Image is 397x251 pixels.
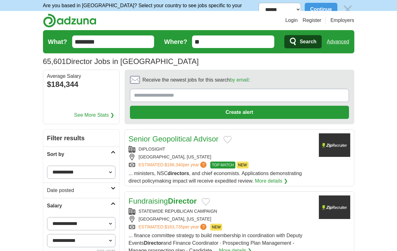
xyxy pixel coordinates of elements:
img: Company logo [319,133,350,157]
button: Create alert [130,106,349,119]
strong: directors [168,171,189,176]
button: Search [284,35,322,48]
a: FundraisingDirector [129,197,197,205]
img: icon_close_no_bg.svg [341,3,354,16]
div: Average Salary [47,74,115,79]
a: Senior Geopolitical Advisor [129,135,219,143]
strong: Director [144,240,163,246]
h2: Filter results [43,130,119,147]
div: [GEOGRAPHIC_DATA], [US_STATE] [129,154,314,160]
span: ? [200,162,207,168]
h2: Date posted [47,187,111,194]
a: See More Stats ❯ [74,111,114,119]
img: Adzuna logo [43,13,96,28]
span: ? [200,224,207,230]
a: ESTIMATED:$166,340per year? [139,162,208,168]
a: Salary [43,198,119,213]
a: Register [303,17,321,24]
a: by email [230,77,249,83]
div: DIPLOSIGHT [129,146,314,152]
span: 65,601 [43,56,66,67]
a: Advanced [327,35,349,48]
label: What? [48,37,67,46]
strong: Director [168,197,197,205]
button: Add to favorite jobs [223,136,232,143]
div: $184,344 [47,79,115,90]
button: Continue [305,3,337,16]
span: $166,340 [164,162,183,167]
span: ... ministers, NSC , and chief economists. Applications demonstrating direct policymaking impact ... [129,171,302,184]
a: ESTIMATED:$163,735per year? [139,224,208,231]
span: Receive the newest jobs for this search : [142,76,250,84]
h2: Salary [47,202,111,210]
span: TOP MATCH [210,162,235,168]
h2: Sort by [47,151,111,158]
span: $163,735 [164,224,183,229]
p: Are you based in [GEOGRAPHIC_DATA]? Select your country to see jobs specific to your location. [43,2,259,17]
a: Login [285,17,298,24]
div: [GEOGRAPHIC_DATA], [US_STATE] [129,216,314,222]
span: NEW [210,224,222,231]
a: More details ❯ [255,177,288,185]
div: STATEWIDE REPUBLICAN CAMPAIGN [129,208,314,215]
a: Date posted [43,183,119,198]
h1: Director Jobs in [GEOGRAPHIC_DATA] [43,57,199,66]
a: Sort by [43,147,119,162]
span: NEW [237,162,249,168]
label: Where? [164,37,187,46]
a: Employers [330,17,354,24]
img: Company logo [319,195,350,219]
button: Add to favorite jobs [202,198,210,206]
span: Search [300,35,316,48]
